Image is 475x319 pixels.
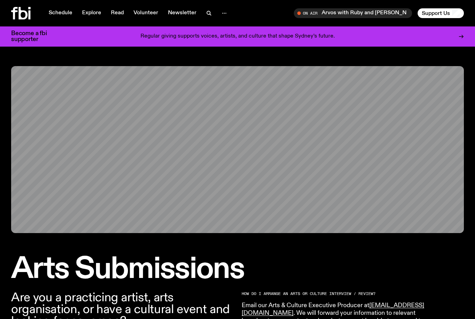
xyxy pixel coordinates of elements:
a: Newsletter [164,8,201,18]
h3: Become a fbi supporter [11,31,56,42]
h1: Arts Submissions [11,255,464,284]
a: Explore [78,8,105,18]
a: Read [107,8,128,18]
button: Support Us [418,8,464,18]
a: Volunteer [129,8,162,18]
button: On AirArvos with Ruby and [PERSON_NAME] [294,8,412,18]
p: Regular giving supports voices, artists, and culture that shape Sydney’s future. [140,33,335,40]
span: Support Us [422,10,450,16]
a: Schedule [45,8,77,18]
h2: HOW DO I ARRANGE AN ARTS OR CULTURE INTERVIEW / REVIEW? [242,292,442,296]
